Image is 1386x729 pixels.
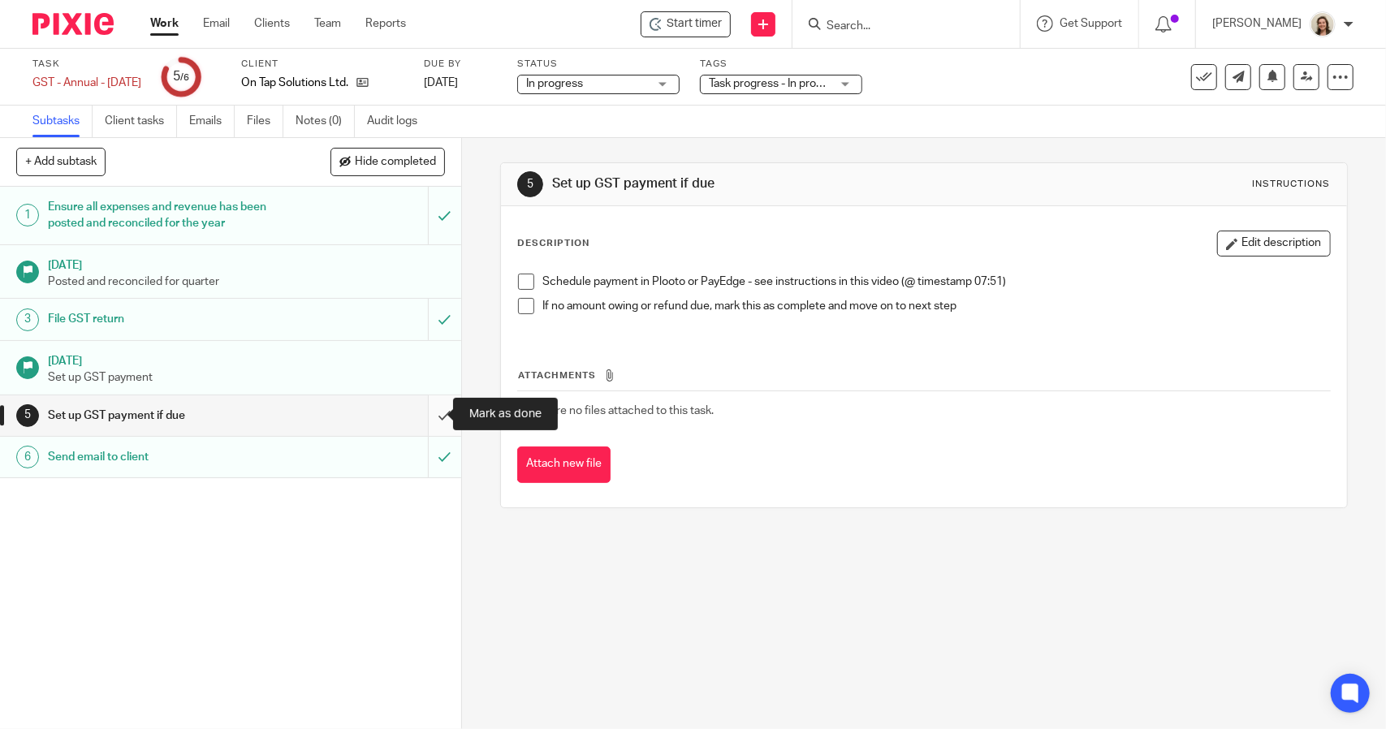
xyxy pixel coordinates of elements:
button: Attach new file [517,446,611,483]
label: Client [241,58,404,71]
div: GST - Annual - June 2025 [32,75,141,91]
span: [DATE] [424,77,458,88]
a: Reports [365,15,406,32]
div: On Tap Solutions Ltd. - GST - Annual - June 2025 [641,11,731,37]
a: Team [314,15,341,32]
input: Search [825,19,971,34]
span: Attachments [518,371,596,380]
h1: File GST return [48,307,291,331]
p: On Tap Solutions Ltd. [241,75,348,91]
p: Description [517,237,589,250]
img: Pixie [32,13,114,35]
p: If no amount owing or refund due, mark this as complete and move on to next step [542,298,1329,314]
a: Subtasks [32,106,93,137]
h1: Set up GST payment if due [552,175,959,192]
span: Get Support [1060,18,1122,29]
div: 5 [517,171,543,197]
h1: [DATE] [48,349,445,369]
span: In progress [526,78,583,89]
h1: [DATE] [48,253,445,274]
h1: Set up GST payment if due [48,403,291,428]
div: 6 [16,446,39,468]
button: Edit description [1217,231,1331,257]
div: Instructions [1253,178,1331,191]
span: Hide completed [355,156,436,169]
button: + Add subtask [16,148,106,175]
label: Status [517,58,680,71]
div: 1 [16,204,39,226]
a: Emails [189,106,235,137]
span: Task progress - In progress (With Lead) + 2 [709,78,922,89]
h1: Send email to client [48,445,291,469]
a: Notes (0) [296,106,355,137]
small: /6 [180,73,189,82]
label: Due by [424,58,497,71]
span: There are no files attached to this task. [518,405,714,416]
img: Morgan.JPG [1310,11,1336,37]
label: Task [32,58,141,71]
p: Schedule payment in Plooto or PayEdge - see instructions in this video (@ timestamp 07:51) [542,274,1329,290]
p: Set up GST payment [48,369,445,386]
div: 5 [16,404,39,427]
p: Posted and reconciled for quarter [48,274,445,290]
a: Audit logs [367,106,430,137]
button: Hide completed [330,148,445,175]
label: Tags [700,58,862,71]
div: 3 [16,308,39,331]
div: 5 [173,67,189,86]
a: Files [247,106,283,137]
a: Client tasks [105,106,177,137]
p: [PERSON_NAME] [1212,15,1302,32]
div: GST - Annual - [DATE] [32,75,141,91]
a: Email [203,15,230,32]
span: Start timer [667,15,722,32]
a: Work [150,15,179,32]
a: Clients [254,15,290,32]
h1: Ensure all expenses and revenue has been posted and reconciled for the year [48,195,291,236]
